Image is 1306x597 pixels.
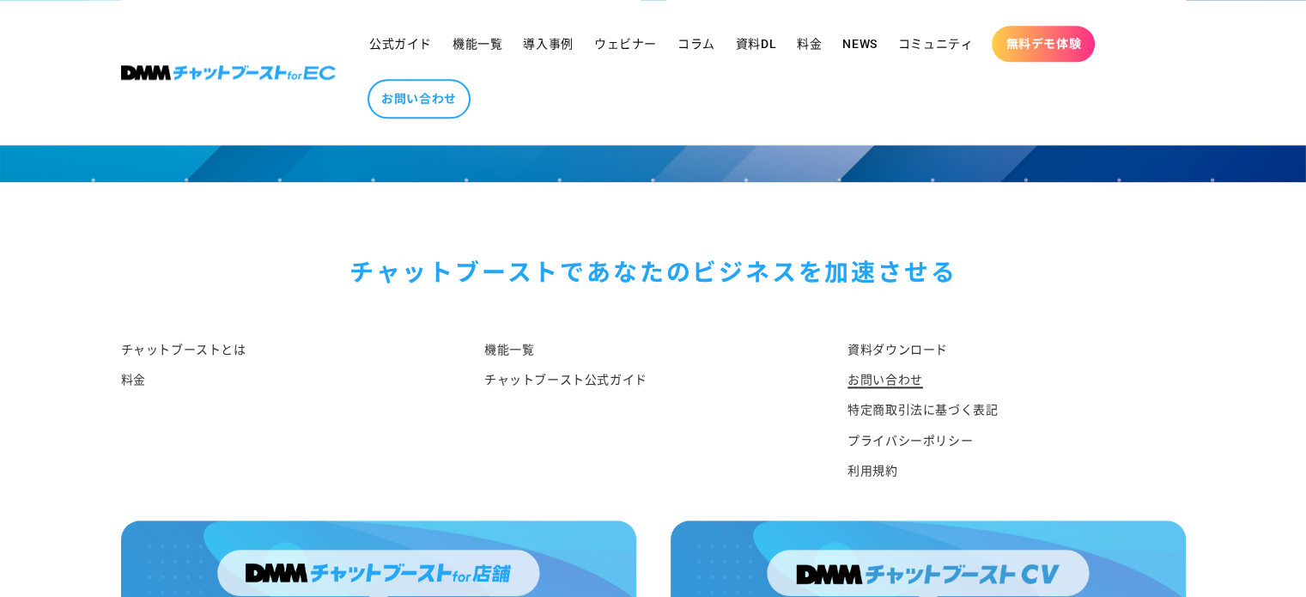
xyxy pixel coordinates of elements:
[484,365,647,395] a: チャットブースト公式ガイド
[787,26,832,62] a: 料金
[453,36,502,52] span: 機能一覧
[121,252,1186,295] div: チャットブーストで あなたのビジネスを加速させる
[513,26,583,62] a: 導入事例
[726,26,787,62] a: 資料DL
[832,26,887,62] a: NEWS
[121,365,146,395] a: 料金
[368,79,471,119] a: お問い合わせ
[898,36,974,52] span: コミュニティ
[842,36,877,52] span: NEWS
[1005,36,1081,52] span: 無料デモ体験
[594,36,657,52] span: ウェビナー
[584,26,667,62] a: ウェビナー
[369,36,432,52] span: 公式ガイド
[847,395,998,425] a: 特定商取引法に基づく表記
[121,339,246,365] a: チャットブーストとは
[736,36,776,52] span: 資料DL
[677,36,715,52] span: コラム
[847,339,948,365] a: 資料ダウンロード
[992,26,1095,62] a: 無料デモ体験
[888,26,984,62] a: コミュニティ
[847,365,923,395] a: お問い合わせ
[121,65,336,80] img: 株式会社DMM Boost
[442,26,513,62] a: 機能一覧
[359,26,442,62] a: 公式ガイド
[381,91,457,107] span: お問い合わせ
[847,426,973,456] a: プライバシーポリシー
[847,456,897,486] a: 利用規約
[484,339,534,365] a: 機能一覧
[523,36,573,52] span: 導入事例
[667,26,726,62] a: コラム
[797,36,822,52] span: 料金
